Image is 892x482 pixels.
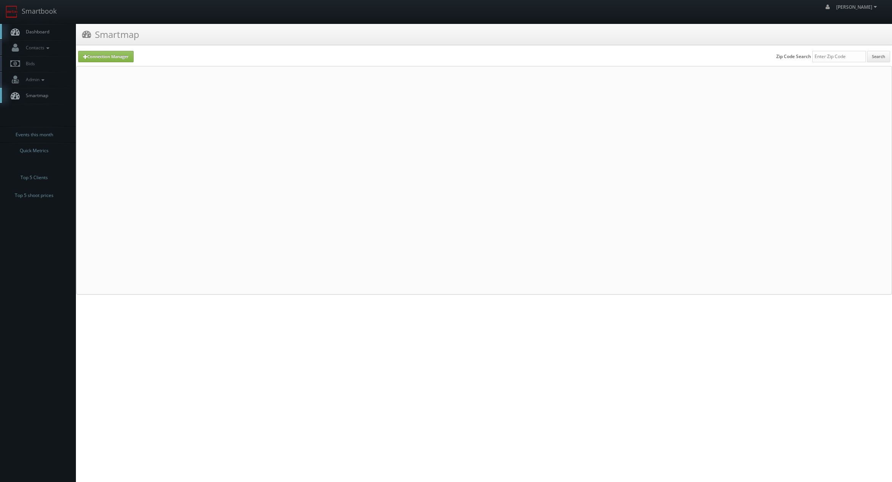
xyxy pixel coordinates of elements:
a: Connection Manager [78,51,134,62]
span: Admin [22,76,46,83]
span: Smartmap [22,92,48,99]
img: smartbook-logo.png [6,6,18,18]
button: Search [867,51,890,62]
span: Top 5 shoot prices [15,192,54,199]
h3: Smartmap [82,28,139,41]
input: Enter Zip Code [812,51,866,62]
span: [PERSON_NAME] [836,4,879,10]
span: Bids [22,60,35,67]
label: Zip Code Search [776,53,811,60]
span: Contacts [22,44,51,51]
span: Top 5 Clients [20,174,48,181]
span: Events this month [16,131,53,139]
span: Dashboard [22,28,49,35]
span: Quick Metrics [20,147,49,154]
